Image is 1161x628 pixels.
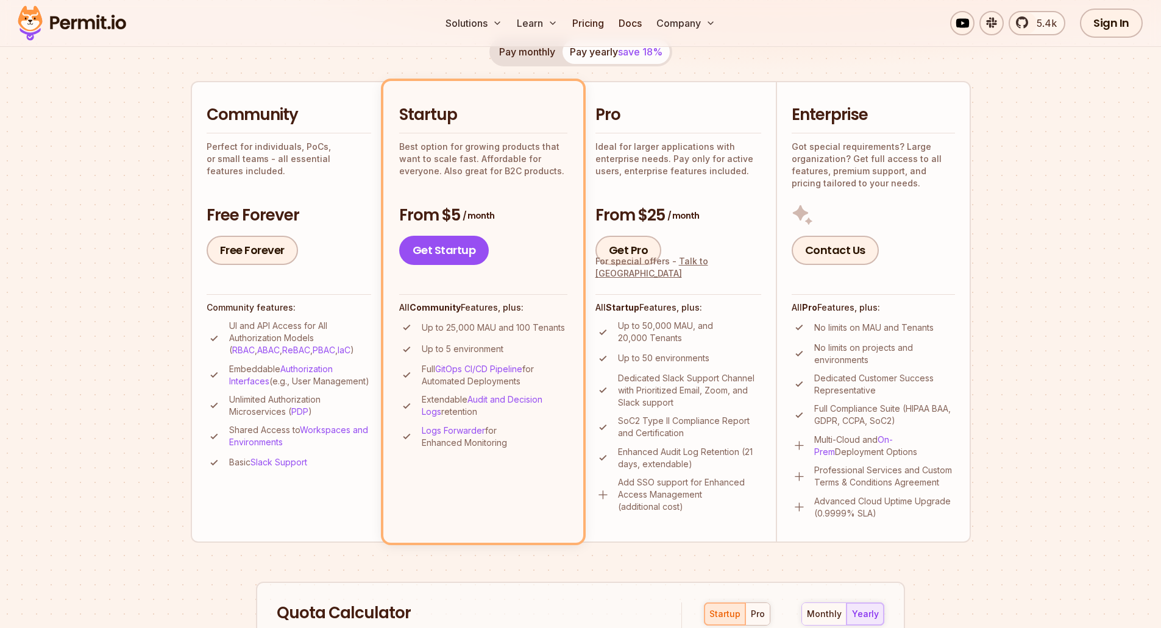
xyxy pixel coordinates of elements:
[492,40,563,64] button: Pay monthly
[814,403,955,427] p: Full Compliance Suite (HIPAA BAA, GDPR, CCPA, SoC2)
[618,476,761,513] p: Add SSO support for Enhanced Access Management (additional cost)
[422,363,567,387] p: Full for Automated Deployments
[422,393,567,418] p: Extendable retention
[1029,16,1057,30] span: 5.4k
[441,11,507,35] button: Solutions
[618,372,761,409] p: Dedicated Slack Support Channel with Prioritized Email, Zoom, and Slack support
[229,393,371,418] p: Unlimited Authorization Microservices ( )
[814,434,955,458] p: Multi-Cloud and Deployment Options
[422,425,485,436] a: Logs Forwarder
[792,236,879,265] a: Contact Us
[250,457,307,467] a: Slack Support
[207,205,371,227] h3: Free Forever
[814,372,955,397] p: Dedicated Customer Success Representative
[792,141,955,189] p: Got special requirements? Large organization? Get full access to all features, premium support, a...
[399,302,567,314] h4: All Features, plus:
[652,11,720,35] button: Company
[814,342,955,366] p: No limits on projects and environments
[313,345,335,355] a: PBAC
[618,320,761,344] p: Up to 50,000 MAU, and 20,000 Tenants
[595,255,761,280] div: For special offers -
[814,322,934,334] p: No limits on MAU and Tenants
[282,345,310,355] a: ReBAC
[814,434,893,457] a: On-Prem
[512,11,563,35] button: Learn
[792,302,955,314] h4: All Features, plus:
[291,406,308,417] a: PDP
[422,322,565,334] p: Up to 25,000 MAU and 100 Tenants
[399,205,567,227] h3: From $5
[207,302,371,314] h4: Community features:
[399,141,567,177] p: Best option for growing products that want to scale fast. Affordable for everyone. Also great for...
[229,363,371,387] p: Embeddable (e.g., User Management)
[232,345,255,355] a: RBAC
[814,495,955,520] p: Advanced Cloud Uptime Upgrade (0.9999% SLA)
[229,424,371,448] p: Shared Access to
[807,608,842,620] div: monthly
[618,446,761,470] p: Enhanced Audit Log Retention (21 days, extendable)
[229,320,371,356] p: UI and API Access for All Authorization Models ( , , , , )
[595,205,761,227] h3: From $25
[814,464,955,489] p: Professional Services and Custom Terms & Conditions Agreement
[751,608,765,620] div: pro
[422,343,503,355] p: Up to 5 environment
[435,364,522,374] a: GitOps CI/CD Pipeline
[614,11,647,35] a: Docs
[207,236,298,265] a: Free Forever
[422,425,567,449] p: for Enhanced Monitoring
[463,210,494,222] span: / month
[802,302,817,312] strong: Pro
[618,415,761,439] p: SoC2 Type II Compliance Report and Certification
[618,352,709,364] p: Up to 50 environments
[422,394,542,417] a: Audit and Decision Logs
[207,104,371,126] h2: Community
[1009,11,1065,35] a: 5.4k
[792,104,955,126] h2: Enterprise
[606,302,639,312] strong: Startup
[229,456,307,468] p: Basic
[12,2,132,44] img: Permit logo
[338,345,350,355] a: IaC
[1080,9,1143,38] a: Sign In
[567,11,609,35] a: Pricing
[595,302,761,314] h4: All Features, plus:
[595,104,761,126] h2: Pro
[595,141,761,177] p: Ideal for larger applications with enterprise needs. Pay only for active users, enterprise featur...
[399,104,567,126] h2: Startup
[277,602,659,624] h2: Quota Calculator
[229,364,333,386] a: Authorization Interfaces
[667,210,699,222] span: / month
[399,236,489,265] a: Get Startup
[410,302,461,312] strong: Community
[595,236,662,265] a: Get Pro
[257,345,280,355] a: ABAC
[207,141,371,177] p: Perfect for individuals, PoCs, or small teams - all essential features included.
